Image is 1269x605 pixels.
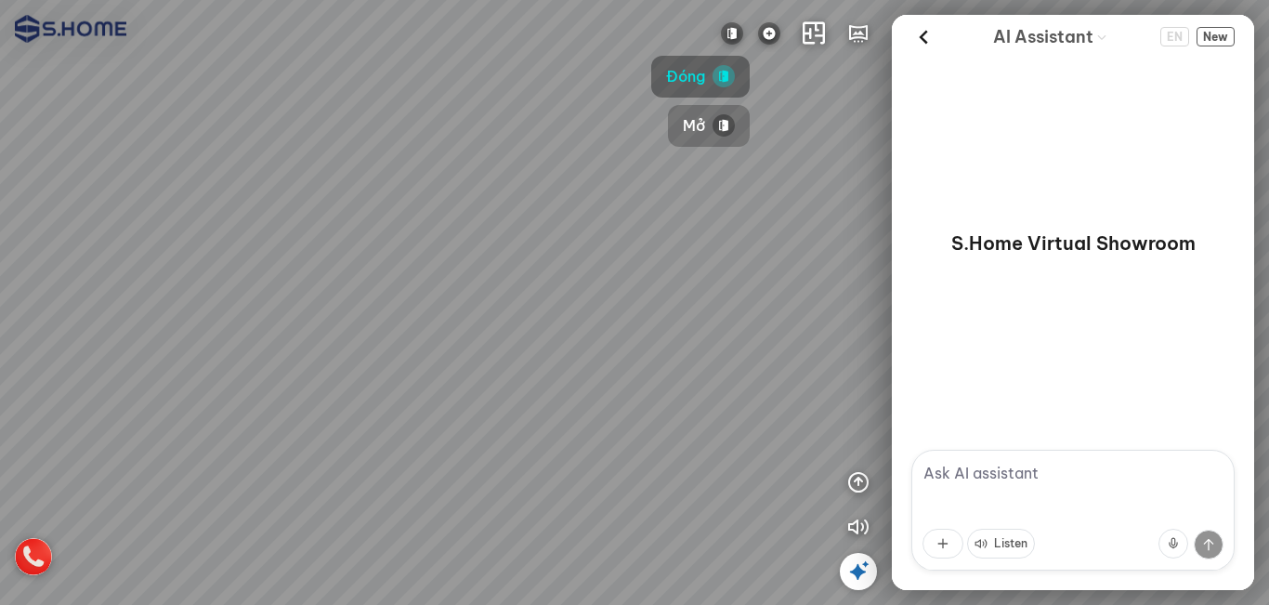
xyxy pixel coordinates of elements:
[15,538,52,575] img: hotline_icon_VCHHFN9JCFPE.png
[1160,27,1189,46] span: EN
[668,105,750,147] button: Mở
[713,65,735,87] img: Đóng
[721,22,743,45] img: Đóng
[15,15,126,43] img: logo
[993,24,1093,50] span: AI Assistant
[666,65,705,88] span: Đóng
[713,114,735,137] img: Mở
[758,22,780,45] img: logo
[967,529,1035,559] button: Listen
[1197,27,1235,46] span: New
[651,56,750,98] button: Đóng
[1197,27,1235,46] button: New Chat
[951,230,1196,256] p: S.Home Virtual Showroom
[1160,27,1189,46] button: Change language
[683,114,705,138] span: Mở
[993,22,1108,51] div: AI Guide options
